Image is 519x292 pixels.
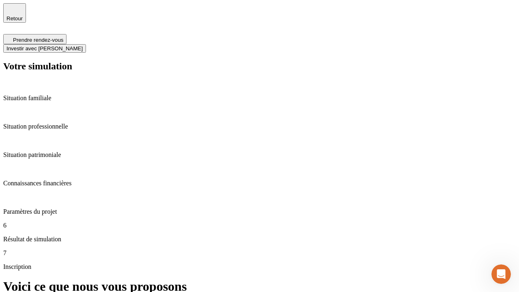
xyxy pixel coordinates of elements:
[3,94,516,102] p: Situation familiale
[3,151,516,159] p: Situation patrimoniale
[3,44,86,53] button: Investir avec [PERSON_NAME]
[491,264,511,284] iframe: Intercom live chat
[3,123,516,130] p: Situation professionnelle
[6,15,23,21] span: Retour
[6,45,83,52] span: Investir avec [PERSON_NAME]
[3,222,516,229] p: 6
[3,236,516,243] p: Résultat de simulation
[3,263,516,271] p: Inscription
[3,249,516,257] p: 7
[3,61,516,72] h2: Votre simulation
[3,3,26,23] button: Retour
[13,37,63,43] span: Prendre rendez-vous
[3,34,66,44] button: Prendre rendez-vous
[3,208,516,215] p: Paramètres du projet
[3,180,516,187] p: Connaissances financières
